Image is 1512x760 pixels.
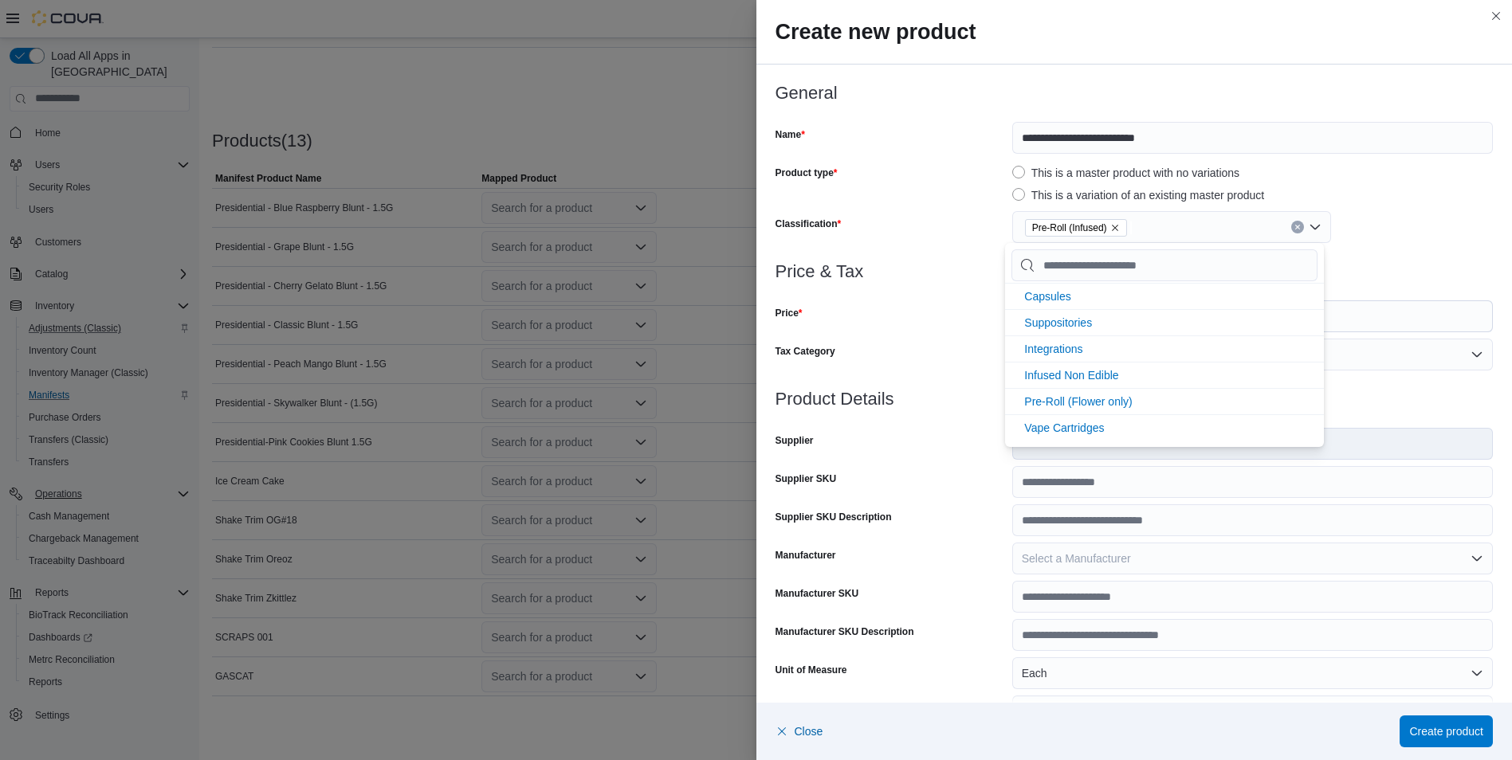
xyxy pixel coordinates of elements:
[1486,6,1506,25] button: Close this dialog
[1024,316,1092,329] span: Suppositories
[776,19,1494,45] h2: Create new product
[1012,543,1493,574] button: Select a Manufacturer
[1012,163,1239,182] label: This is a master product with no variations
[1409,723,1483,739] span: Create product
[1012,186,1265,205] label: This is a variation of an existing master product
[1291,221,1304,233] button: Clear input
[1400,715,1493,747] button: Create product
[1032,220,1107,236] span: Pre-Roll (Infused)
[776,587,859,600] label: Manufacturer SKU
[1024,290,1070,303] span: Capsules
[776,715,823,747] button: Close
[776,625,914,638] label: Manufacturer SKU Description
[1025,219,1127,237] span: Pre-Roll (Infused)
[1011,249,1318,281] input: Chip List selector
[776,128,805,141] label: Name
[1110,223,1120,233] button: Remove Pre-Roll (Infused) from selection in this group
[776,84,1494,103] h3: General
[776,390,1494,409] h3: Product Details
[1022,552,1131,565] span: Select a Manufacturer
[776,434,814,447] label: Supplier
[1024,395,1132,408] span: Pre-Roll (Flower only)
[776,511,892,523] label: Supplier SKU Description
[776,166,838,179] label: Product type
[776,664,847,676] label: Unit of Measure
[1012,657,1493,689] button: Each
[795,723,823,739] span: Close
[776,307,803,319] label: Price
[776,549,836,562] label: Manufacturer
[1024,343,1082,355] span: Integrations
[776,217,842,230] label: Classification
[776,262,1494,281] h3: Price & Tax
[776,702,795,715] label: UPC
[1024,421,1104,434] span: Vape Cartridges
[1024,369,1118,382] span: Infused Non Edible
[776,472,837,485] label: Supplier SKU
[776,345,835,358] label: Tax Category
